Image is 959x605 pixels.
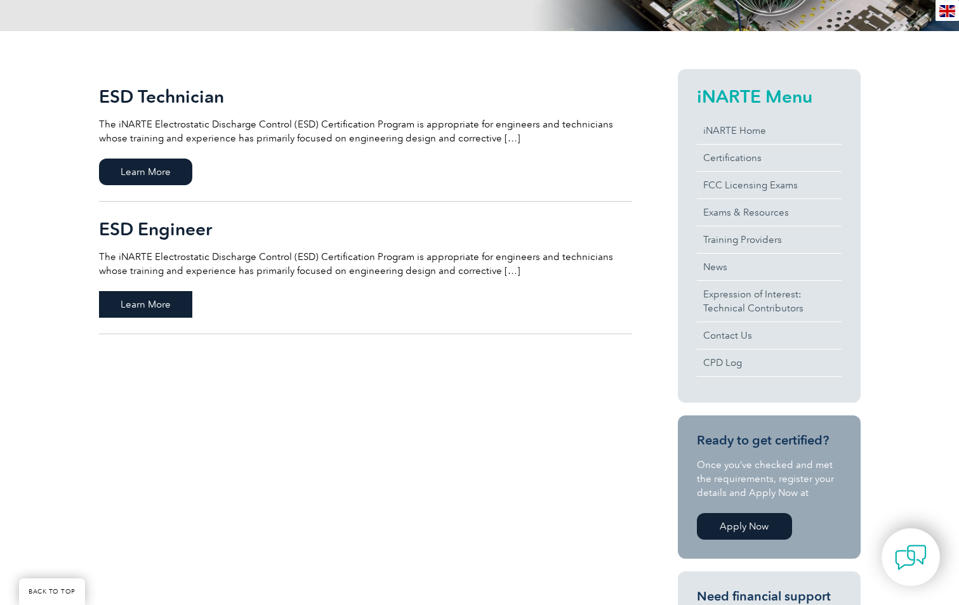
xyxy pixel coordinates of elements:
[697,281,842,322] a: Expression of Interest:Technical Contributors
[697,172,842,198] a: FCC Licensing Exams
[697,513,792,540] a: Apply Now
[697,226,842,253] a: Training Providers
[697,199,842,226] a: Exams & Resources
[99,69,632,202] a: ESD Technician The iNARTE Electrostatic Discharge Control (ESD) Certification Program is appropri...
[895,542,927,573] img: contact-chat.png
[939,5,955,17] img: en
[99,202,632,334] a: ESD Engineer The iNARTE Electrostatic Discharge Control (ESD) Certification Program is appropriat...
[99,219,632,239] h2: ESD Engineer
[99,159,192,185] span: Learn More
[19,578,85,605] a: BACK TO TOP
[697,458,842,500] p: Once you’ve checked and met the requirements, register your details and Apply Now at
[697,433,842,448] h3: Ready to get certified?
[697,117,842,144] a: iNARTE Home
[99,86,632,107] h2: ESD Technician
[697,145,842,171] a: Certifications
[99,117,632,145] p: The iNARTE Electrostatic Discharge Control (ESD) Certification Program is appropriate for enginee...
[99,250,632,278] p: The iNARTE Electrostatic Discharge Control (ESD) Certification Program is appropriate for enginee...
[697,322,842,349] a: Contact Us
[697,86,842,107] h2: iNARTE Menu
[697,254,842,280] a: News
[697,349,842,376] a: CPD Log
[99,291,192,318] span: Learn More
